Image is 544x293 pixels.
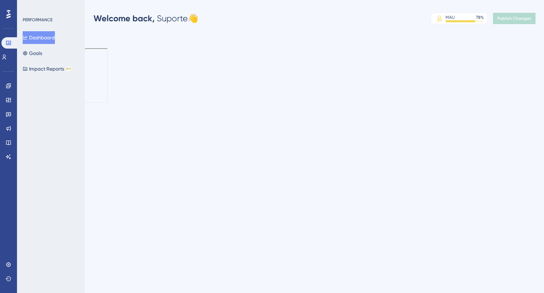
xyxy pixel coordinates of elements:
span: Publish Changes [497,16,531,21]
div: Suporte 👋 [93,13,198,24]
button: Publish Changes [493,13,535,24]
div: BETA [66,67,72,71]
button: Impact ReportsBETA [23,62,72,75]
button: Goals [23,47,42,60]
div: 78 % [476,15,484,20]
button: Dashboard [23,31,55,44]
span: Welcome back, [93,13,155,23]
div: PERFORMANCE [23,17,52,23]
div: MAU [446,15,455,20]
